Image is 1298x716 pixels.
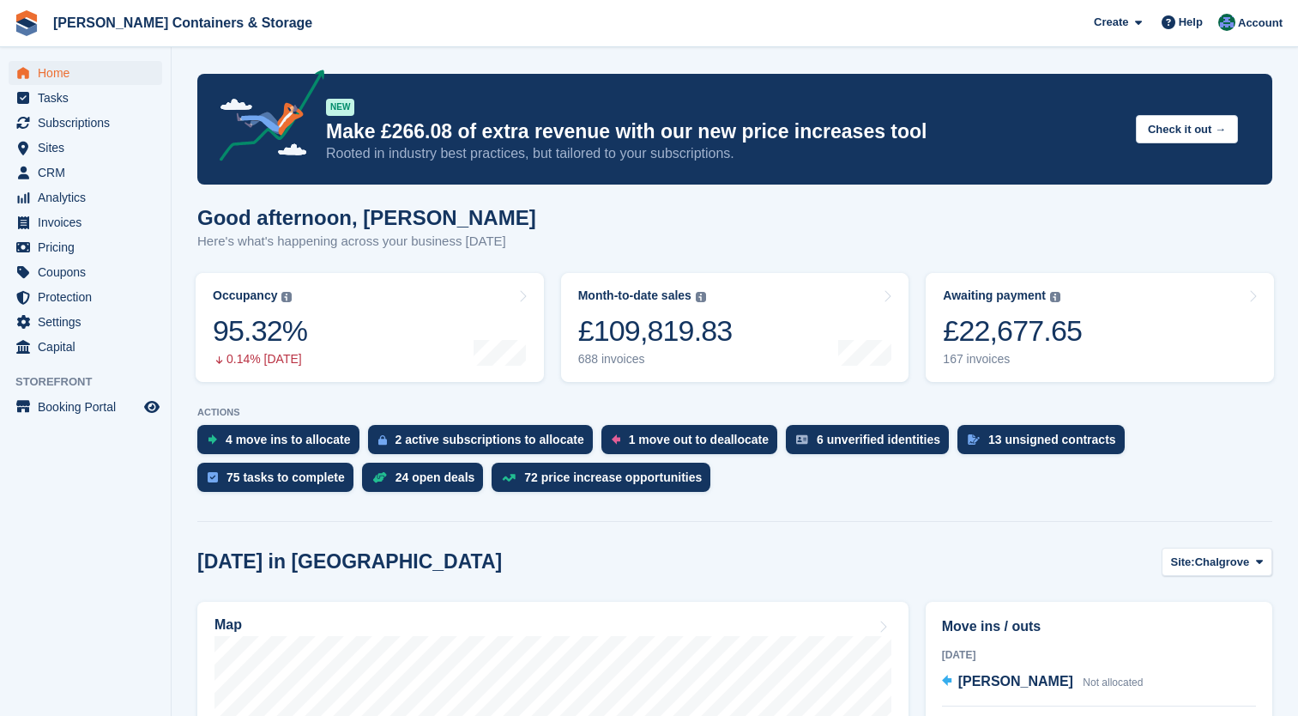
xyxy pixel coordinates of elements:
div: 72 price increase opportunities [524,470,702,484]
a: menu [9,86,162,110]
h2: Move ins / outs [942,616,1256,637]
img: stora-icon-8386f47178a22dfd0bd8f6a31ec36ba5ce8667c1dd55bd0f319d3a0aa187defe.svg [14,10,39,36]
img: move_outs_to_deallocate_icon-f764333ba52eb49d3ac5e1228854f67142a1ed5810a6f6cc68b1a99e826820c5.svg [612,434,620,445]
a: 72 price increase opportunities [492,463,719,501]
span: Invoices [38,210,141,234]
span: Pricing [38,235,141,259]
p: Here's what's happening across your business [DATE] [197,232,536,252]
div: Occupancy [213,288,277,303]
span: Protection [38,285,141,309]
div: £109,819.83 [578,313,733,349]
h2: Map [214,617,242,633]
span: Settings [38,310,141,334]
div: 24 open deals [395,470,475,484]
a: 2 active subscriptions to allocate [368,425,601,463]
div: 688 invoices [578,352,733,367]
span: Help [1179,14,1203,31]
div: £22,677.65 [943,313,1082,349]
div: Awaiting payment [943,288,1046,303]
img: task-75834270c22a3079a89374b754ae025e5fb1db73e45f91037f5363f120a921f8.svg [208,472,218,482]
a: [PERSON_NAME] Not allocated [942,671,1144,694]
a: 4 move ins to allocate [197,425,368,463]
a: menu [9,185,162,209]
span: Sites [38,136,141,160]
a: menu [9,285,162,309]
a: menu [9,136,162,160]
a: Occupancy 95.32% 0.14% [DATE] [196,273,544,382]
button: Check it out → [1136,115,1238,143]
span: CRM [38,161,141,185]
p: ACTIONS [197,407,1272,418]
span: Chalgrove [1195,554,1250,571]
a: Month-to-date sales £109,819.83 688 invoices [561,273,909,382]
span: Subscriptions [38,111,141,135]
div: [DATE] [942,647,1256,663]
a: 75 tasks to complete [197,463,362,501]
h2: [DATE] in [GEOGRAPHIC_DATA] [197,550,502,573]
span: Create [1094,14,1128,31]
div: NEW [326,99,354,116]
img: move_ins_to_allocate_icon-fdf77a2bb77ea45bf5b3d319d69a93e2d87916cf1d5bf7949dd705db3b84f3ca.svg [208,434,217,445]
div: 1 move out to deallocate [629,433,769,446]
a: menu [9,161,162,185]
span: Booking Portal [38,395,141,419]
p: Make £266.08 of extra revenue with our new price increases tool [326,119,1122,144]
a: 1 move out to deallocate [601,425,786,463]
div: 75 tasks to complete [226,470,345,484]
div: 6 unverified identities [817,433,940,446]
a: menu [9,111,162,135]
a: [PERSON_NAME] Containers & Storage [46,9,319,37]
img: deal-1b604bf984904fb50ccaf53a9ad4b4a5d6e5aea283cecdc64d6e3604feb123c2.svg [372,471,387,483]
span: Capital [38,335,141,359]
a: menu [9,260,162,284]
img: Ricky Sanmarco [1218,14,1235,31]
span: Site: [1171,554,1195,571]
button: Site: Chalgrove [1162,548,1273,576]
span: Storefront [15,373,171,391]
span: Account [1238,15,1283,32]
img: contract_signature_icon-13c848040528278c33f63329250d36e43548de30e8caae1d1a13099fd9432cc5.svg [968,434,980,445]
div: 167 invoices [943,352,1082,367]
img: verify_identity-adf6edd0f0f0b5bbfe63781bf79b02c33cf7c696d77639b501bdc392416b5a36.svg [796,434,808,445]
span: Tasks [38,86,141,110]
a: menu [9,335,162,359]
div: Month-to-date sales [578,288,691,303]
a: menu [9,235,162,259]
a: menu [9,310,162,334]
div: 13 unsigned contracts [988,433,1116,446]
a: menu [9,395,162,419]
a: 6 unverified identities [786,425,957,463]
div: 95.32% [213,313,307,349]
span: Coupons [38,260,141,284]
div: 2 active subscriptions to allocate [395,433,584,446]
img: active_subscription_to_allocate_icon-d502201f5373d7db506a760aba3b589e785aa758c864c3986d89f69b8ff3... [378,434,387,446]
div: 4 move ins to allocate [226,433,351,446]
p: Rooted in industry best practices, but tailored to your subscriptions. [326,144,1122,163]
a: Awaiting payment £22,677.65 167 invoices [926,273,1274,382]
h1: Good afternoon, [PERSON_NAME] [197,206,536,229]
img: icon-info-grey-7440780725fd019a000dd9b08b2336e03edf1995a4989e88bcd33f0948082b44.svg [696,292,706,302]
img: price-adjustments-announcement-icon-8257ccfd72463d97f412b2fc003d46551f7dbcb40ab6d574587a9cd5c0d94... [205,70,325,167]
span: [PERSON_NAME] [958,674,1073,689]
span: Analytics [38,185,141,209]
a: menu [9,210,162,234]
a: 13 unsigned contracts [957,425,1133,463]
img: icon-info-grey-7440780725fd019a000dd9b08b2336e03edf1995a4989e88bcd33f0948082b44.svg [281,292,292,302]
span: Home [38,61,141,85]
img: icon-info-grey-7440780725fd019a000dd9b08b2336e03edf1995a4989e88bcd33f0948082b44.svg [1050,292,1060,302]
img: price_increase_opportunities-93ffe204e8149a01c8c9dc8f82e8f89637d9d84a8eef4429ea346261dce0b2c0.svg [502,474,516,482]
a: 24 open deals [362,463,492,501]
div: 0.14% [DATE] [213,352,307,367]
span: Not allocated [1083,677,1143,689]
a: Preview store [142,397,162,417]
a: menu [9,61,162,85]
